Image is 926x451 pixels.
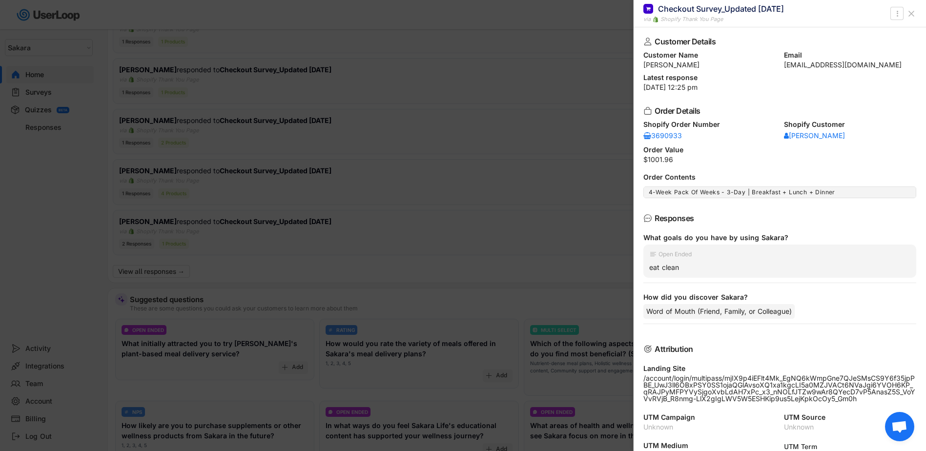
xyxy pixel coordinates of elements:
div: UTM Campaign [643,414,776,421]
div: UTM Term [784,442,917,451]
div: Email [784,52,917,59]
text:  [896,8,898,19]
div: [DATE] 12:25 pm [643,84,916,91]
div: [PERSON_NAME] [643,61,776,68]
div: UTM Source [784,414,917,421]
div: Order Contents [643,174,916,181]
div: Shopify Thank You Page [660,15,723,23]
div: Customer Details [655,38,901,45]
div: Open chat [885,412,914,441]
div: Order Details [655,107,901,115]
div: Customer Name [643,52,776,59]
div: Latest response [643,74,916,81]
div: Attribution [655,345,901,353]
div: /account/login/multipass/mjIX9p4iEFlt4Mk_EgNQ6kWmpGne7QJeSMsCS9Y6f35jpPBE_UwJ3ll6OBxPSY0SS1ojaQGl... [643,375,916,402]
div: Order Value [643,146,916,153]
div: via [643,15,651,23]
div: Word of Mouth (Friend, Family, or Colleague) [643,304,795,319]
div: Unknown [643,424,776,430]
div: [EMAIL_ADDRESS][DOMAIN_NAME] [784,61,917,68]
div: Open Ended [658,251,692,257]
img: 1156660_ecommerce_logo_shopify_icon%20%281%29.png [653,17,658,22]
div: eat clean [649,263,910,272]
div: 4-Week Pack Of Weeks - 3-Day | Breakfast + Lunch + Dinner [649,188,911,196]
div: How did you discover Sakara? [643,293,908,302]
a: 3690933 [643,131,682,141]
div: Checkout Survey_Updated [DATE] [658,3,784,14]
div: [PERSON_NAME] [784,132,845,139]
div: Unknown [784,424,917,430]
a: [PERSON_NAME] [784,131,845,141]
div: UTM Medium [643,442,776,449]
div: 3690933 [643,132,682,139]
div: Landing Site [643,365,916,372]
div: Shopify Order Number [643,121,776,128]
div: What goals do you have by using Sakara? [643,233,908,242]
div: $1001.96 [643,156,916,163]
button:  [892,8,902,20]
div: Shopify Customer [784,121,917,128]
div: Responses [655,214,901,222]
